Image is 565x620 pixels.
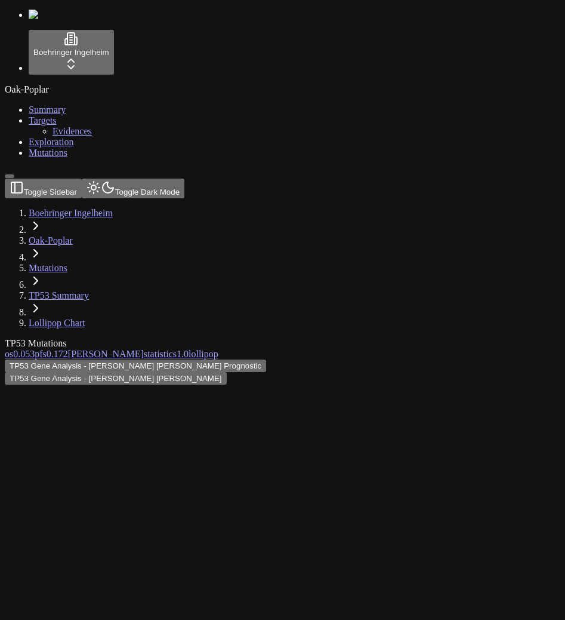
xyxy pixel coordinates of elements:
[35,349,68,359] a: pfs0.172
[5,338,446,349] div: TP53 Mutations
[53,126,92,136] a: Evidences
[177,349,189,359] span: 1.0
[29,290,89,300] a: TP53 Summary
[29,318,85,328] a: Lollipop Chart
[5,84,560,95] div: Oak-Poplar
[29,148,67,158] a: Mutations
[29,10,75,20] img: Numenos
[29,263,67,273] a: Mutations
[13,349,35,359] span: 0.053
[29,115,57,125] a: Targets
[82,179,184,198] button: Toggle Dark Mode
[29,137,74,147] a: Exploration
[5,174,14,178] button: Toggle Sidebar
[29,235,73,245] a: Oak-Poplar
[5,360,266,372] button: TP53 Gene Analysis - [PERSON_NAME] [PERSON_NAME] Prognostic
[115,188,180,197] span: Toggle Dark Mode
[29,30,114,75] button: Boehringer Ingelheim
[144,349,189,359] a: statistics1.0
[5,179,82,198] button: Toggle Sidebar
[144,349,177,359] span: statistics
[189,349,218,359] span: lollipop
[68,349,144,359] span: [PERSON_NAME]
[5,208,446,329] nav: breadcrumb
[29,105,66,115] a: Summary
[33,48,109,57] span: Boehringer Ingelheim
[29,208,113,218] a: Boehringer Ingelheim
[47,349,68,359] span: 0.172
[5,372,227,385] button: TP53 Gene Analysis - [PERSON_NAME] [PERSON_NAME]
[35,349,47,359] span: pfs
[24,188,77,197] span: Toggle Sidebar
[5,349,13,359] span: os
[5,349,35,359] a: os0.053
